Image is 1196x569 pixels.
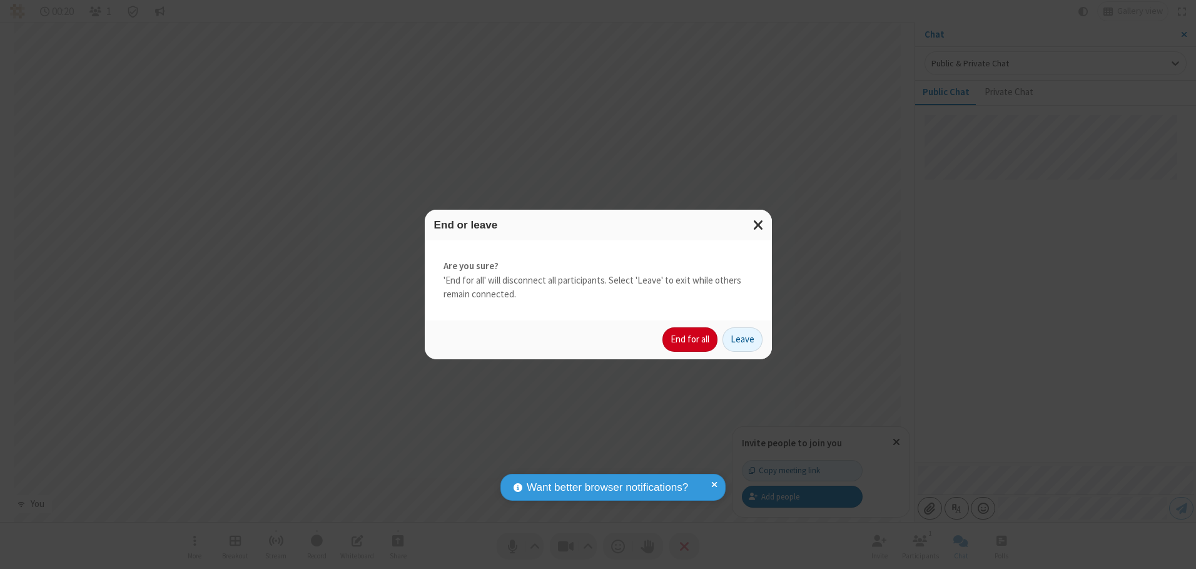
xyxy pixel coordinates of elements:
div: 'End for all' will disconnect all participants. Select 'Leave' to exit while others remain connec... [425,240,772,320]
strong: Are you sure? [443,259,753,274]
h3: End or leave [434,219,763,231]
button: Leave [722,327,763,352]
button: End for all [662,327,717,352]
button: Close modal [746,210,772,240]
span: Want better browser notifications? [527,479,688,496]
